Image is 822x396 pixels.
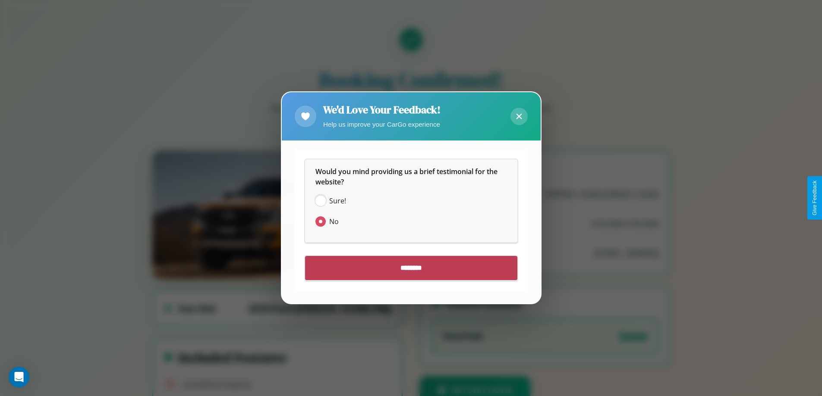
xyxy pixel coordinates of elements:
[329,217,339,227] span: No
[812,181,818,215] div: Give Feedback
[329,196,346,206] span: Sure!
[315,167,499,187] span: Would you mind providing us a brief testimonial for the website?
[323,103,441,117] h2: We'd Love Your Feedback!
[9,367,29,387] div: Open Intercom Messenger
[323,118,441,130] p: Help us improve your CarGo experience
